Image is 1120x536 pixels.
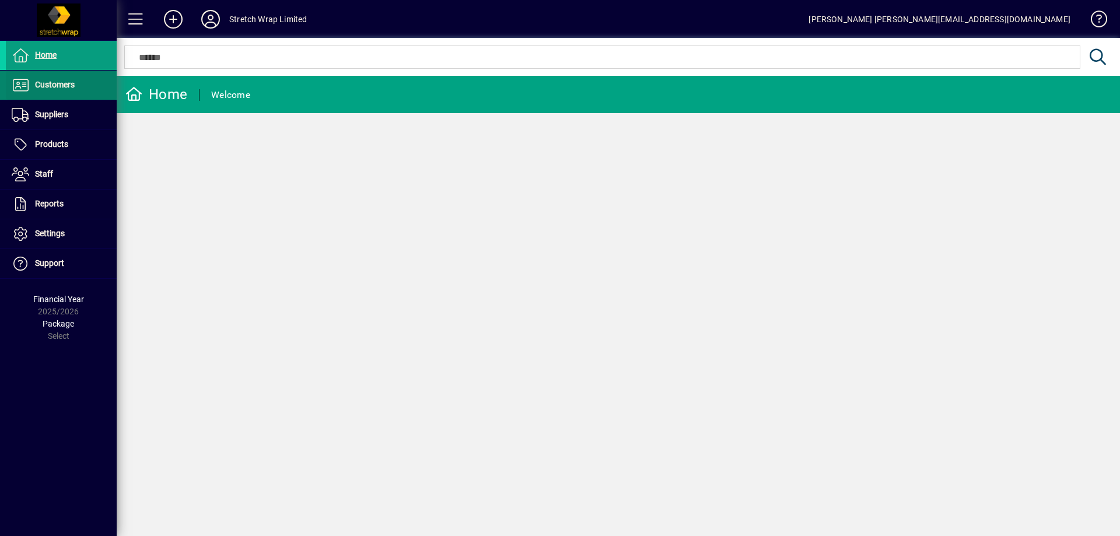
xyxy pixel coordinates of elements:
[35,50,57,59] span: Home
[35,169,53,178] span: Staff
[35,139,68,149] span: Products
[33,295,84,304] span: Financial Year
[6,130,117,159] a: Products
[192,9,229,30] button: Profile
[6,71,117,100] a: Customers
[43,319,74,328] span: Package
[6,100,117,129] a: Suppliers
[35,199,64,208] span: Reports
[229,10,307,29] div: Stretch Wrap Limited
[35,80,75,89] span: Customers
[211,86,250,104] div: Welcome
[808,10,1070,29] div: [PERSON_NAME] [PERSON_NAME][EMAIL_ADDRESS][DOMAIN_NAME]
[6,219,117,248] a: Settings
[1082,2,1105,40] a: Knowledge Base
[6,160,117,189] a: Staff
[35,110,68,119] span: Suppliers
[35,229,65,238] span: Settings
[155,9,192,30] button: Add
[6,249,117,278] a: Support
[6,190,117,219] a: Reports
[125,85,187,104] div: Home
[35,258,64,268] span: Support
